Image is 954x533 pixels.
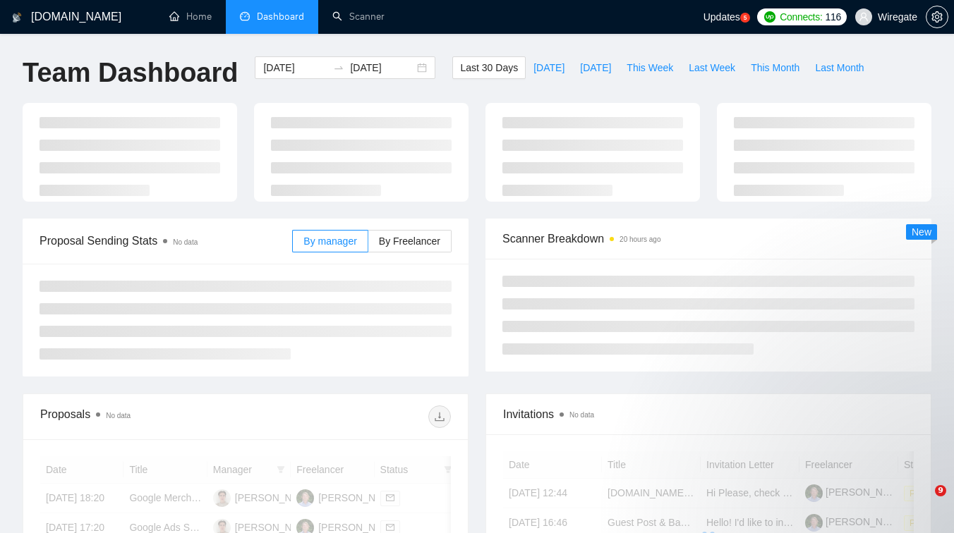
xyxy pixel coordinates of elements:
span: 116 [826,9,841,25]
a: searchScanner [332,11,385,23]
button: [DATE] [526,56,572,79]
a: 5 [740,13,750,23]
button: This Month [743,56,807,79]
span: By manager [303,235,356,247]
span: No data [569,411,594,419]
span: No data [106,412,131,419]
span: to [333,62,344,73]
div: Proposals [40,405,246,428]
button: Last Month [807,56,871,79]
span: New [912,226,931,238]
a: homeHome [169,11,212,23]
span: Last Week [689,60,735,75]
input: Start date [263,60,327,75]
span: [DATE] [580,60,611,75]
span: 9 [935,485,946,496]
span: Last 30 Days [460,60,518,75]
img: upwork-logo.png [764,11,775,23]
h1: Team Dashboard [23,56,238,90]
button: This Week [619,56,681,79]
a: setting [926,11,948,23]
span: Last Month [815,60,864,75]
span: This Month [751,60,799,75]
span: Dashboard [257,11,304,23]
span: swap-right [333,62,344,73]
input: End date [350,60,414,75]
span: [DATE] [533,60,564,75]
span: Invitations [503,405,914,423]
span: Proposal Sending Stats [40,232,292,250]
span: Connects: [780,9,822,25]
button: Last Week [681,56,743,79]
button: setting [926,6,948,28]
span: This Week [627,60,673,75]
span: Updates [704,11,740,23]
span: No data [173,238,198,246]
span: dashboard [240,11,250,21]
span: user [859,12,869,22]
iframe: Intercom live chat [906,485,940,519]
span: By Freelancer [379,235,440,247]
time: 20 hours ago [620,235,660,243]
button: Last 30 Days [452,56,526,79]
img: logo [12,6,22,29]
text: 5 [744,15,747,21]
span: setting [926,11,948,23]
button: [DATE] [572,56,619,79]
span: Scanner Breakdown [502,230,914,247]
